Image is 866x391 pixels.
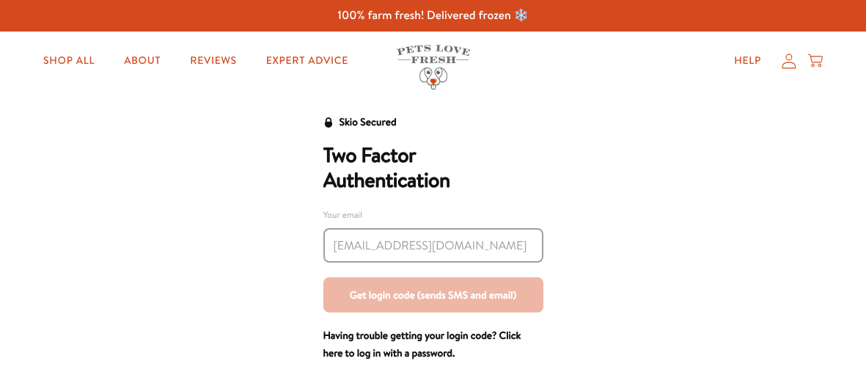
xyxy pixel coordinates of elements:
img: Pets Love Fresh [397,45,470,89]
a: Shop All [32,46,106,76]
svg: Security [323,117,334,128]
a: Help [722,46,773,76]
a: About [112,46,172,76]
a: Reviews [178,46,248,76]
a: Having trouble getting your login code? Click here to log in with a password. [323,328,521,360]
a: Skio Secured [323,114,397,143]
h2: Two Factor Authentication [323,143,543,193]
div: Skio Secured [340,114,397,131]
a: Expert Advice [254,46,360,76]
svg: Sending code [413,240,453,280]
